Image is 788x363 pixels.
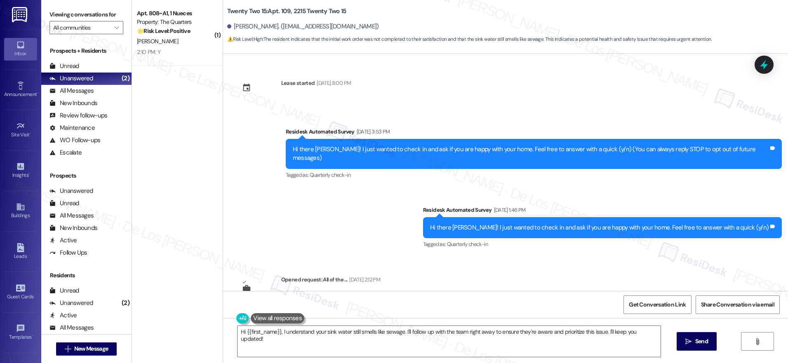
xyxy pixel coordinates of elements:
[49,124,95,132] div: Maintenance
[53,21,110,34] input: All communities
[695,337,708,346] span: Send
[49,323,94,332] div: All Messages
[49,8,123,21] label: Viewing conversations for
[32,333,33,339] span: •
[4,38,37,60] a: Inbox
[41,271,132,280] div: Residents
[49,99,97,108] div: New Inbounds
[4,200,37,222] a: Buildings
[41,47,132,55] div: Prospects + Residents
[701,300,774,309] span: Share Conversation via email
[281,275,380,287] div: Opened request: All of the ...
[423,238,782,250] div: Tagged as:
[227,35,712,44] span: : The resident indicates that the initial work order was not completed to their satisfaction and ...
[430,223,769,232] div: Hi there [PERSON_NAME]! I just wanted to check in and ask if you are happy with your home. Feel f...
[4,159,37,182] a: Insights •
[49,136,100,145] div: WO Follow-ups
[4,119,37,141] a: Site Visit •
[623,295,691,314] button: Get Conversation Link
[41,171,132,180] div: Prospects
[49,74,93,83] div: Unanswered
[49,187,93,195] div: Unanswered
[4,241,37,263] a: Leads
[238,326,661,357] textarea: To enrich screen reader interactions, please activate Accessibility in Grammarly extension settings
[49,236,77,245] div: Active
[137,37,178,45] span: [PERSON_NAME]
[137,27,190,35] strong: 🌟 Risk Level: Positive
[74,344,108,353] span: New Message
[629,300,686,309] span: Get Conversation Link
[65,346,71,352] i: 
[114,24,119,31] i: 
[227,7,346,16] b: Twenty Two 15: Apt. 109, 2215 Twenty Two 15
[49,311,77,320] div: Active
[423,206,782,217] div: Residesk Automated Survey
[49,87,94,95] div: All Messages
[685,338,692,345] i: 
[355,127,390,136] div: [DATE] 3:53 PM
[49,148,82,157] div: Escalate
[37,90,38,96] span: •
[286,169,782,181] div: Tagged as:
[315,79,351,87] div: [DATE] 8:00 PM
[120,72,132,85] div: (2)
[227,22,379,31] div: [PERSON_NAME]. ([EMAIL_ADDRESS][DOMAIN_NAME])
[49,199,79,208] div: Unread
[677,332,717,351] button: Send
[137,18,213,26] div: Property: The Quarters
[49,286,79,295] div: Unread
[310,171,350,178] span: Quarterly check-in
[754,338,760,345] i: 
[49,62,79,70] div: Unread
[49,224,97,232] div: New Inbounds
[696,295,780,314] button: Share Conversation via email
[286,127,782,139] div: Residesk Automated Survey
[492,206,526,214] div: [DATE] 1:46 PM
[49,299,93,307] div: Unanswered
[347,275,380,284] div: [DATE] 2:12 PM
[28,171,30,177] span: •
[49,111,107,120] div: Review follow-ups
[227,36,263,42] strong: ⚠️ Risk Level: High
[293,145,769,163] div: Hi there [PERSON_NAME]! I just wanted to check in and ask if you are happy with your home. Feel f...
[120,297,132,309] div: (2)
[30,131,31,136] span: •
[4,281,37,303] a: Guest Cards
[12,7,29,22] img: ResiDesk Logo
[281,79,315,87] div: Lease started
[56,342,117,356] button: New Message
[137,9,213,18] div: Apt. 808~A1, 1 Nueces
[49,211,94,220] div: All Messages
[49,248,87,257] div: Follow Ups
[4,321,37,344] a: Templates •
[137,48,160,56] div: 2:10 PM: Y
[447,241,488,248] span: Quarterly check-in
